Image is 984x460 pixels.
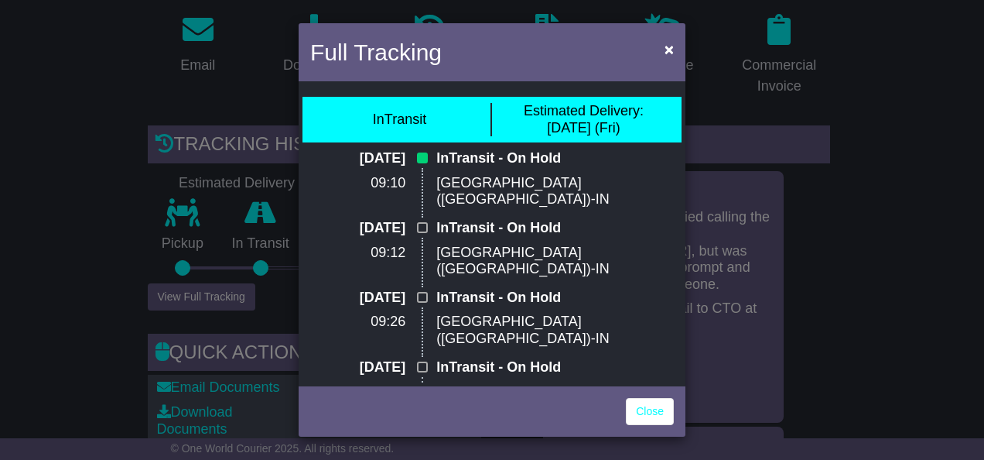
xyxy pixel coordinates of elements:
[626,398,674,425] a: Close
[524,103,644,118] span: Estimated Delivery:
[436,220,674,237] p: InTransit - On Hold
[436,245,674,278] p: [GEOGRAPHIC_DATA] ([GEOGRAPHIC_DATA])-IN
[310,175,405,192] p: 09:10
[657,33,682,65] button: Close
[436,290,674,307] p: InTransit - On Hold
[436,175,674,208] p: [GEOGRAPHIC_DATA] ([GEOGRAPHIC_DATA])-IN
[373,112,426,129] div: InTransit
[436,150,674,167] p: InTransit - On Hold
[310,150,405,167] p: [DATE]
[310,245,405,262] p: 09:12
[310,359,405,376] p: [DATE]
[310,314,405,331] p: 09:26
[436,314,674,347] p: [GEOGRAPHIC_DATA] ([GEOGRAPHIC_DATA])-IN
[436,359,674,376] p: InTransit - On Hold
[310,290,405,307] p: [DATE]
[665,40,674,58] span: ×
[310,35,442,70] h4: Full Tracking
[524,103,644,136] div: [DATE] (Fri)
[310,220,405,237] p: [DATE]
